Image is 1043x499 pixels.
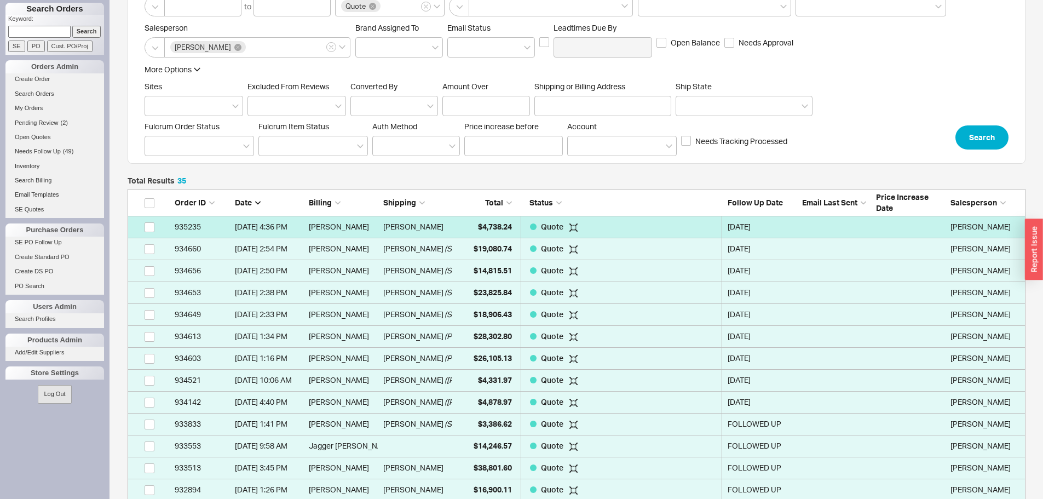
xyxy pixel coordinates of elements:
[309,369,378,391] div: [PERSON_NAME]
[309,391,378,413] div: [PERSON_NAME]
[175,303,229,325] div: 934649
[244,1,251,12] div: to
[950,238,1019,260] div: Sephrina Martinez-Hall
[541,463,565,472] span: Quote
[309,260,378,282] div: [PERSON_NAME]
[151,140,158,152] input: Fulcrum Order Status
[264,140,272,152] input: Fulcrum Item Status
[5,223,104,237] div: Purchase Orders
[309,413,378,435] div: [PERSON_NAME]
[5,280,104,292] a: PO Search
[128,260,1025,282] a: 934656[DATE] 2:50 PM[PERSON_NAME][PERSON_NAME](SN - MET House II - Guralnik)$14,815.51Quote [DATE...
[47,41,93,52] input: Cust. PO/Proj
[728,216,797,238] div: 08/22/2025
[128,282,1025,304] a: 934653[DATE] 2:38 PM[PERSON_NAME][PERSON_NAME](SB - MET House l - Liftin)$23,825.84Quote [DATE][P...
[442,96,530,116] input: Amount Over
[5,102,104,114] a: My Orders
[175,260,229,282] div: 934656
[5,237,104,248] a: SE PO Follow Up
[372,122,417,131] span: Auth Method
[534,82,671,91] span: Shipping or Billing Address
[5,313,104,325] a: Search Profiles
[27,41,45,52] input: PO
[724,38,734,48] input: Needs Approval
[950,282,1019,303] div: Sephrina Martinez-Hall
[478,397,512,406] span: $4,878.97
[950,197,1019,208] div: Salesperson
[442,82,530,91] span: Amount Over
[447,23,491,32] span: Em ​ ail Status
[8,41,25,52] input: SE
[128,304,1025,326] a: 934649[DATE] 2:33 PM[PERSON_NAME][PERSON_NAME](SN - MET House l - Liftin)$18,906.43Quote [DATE][P...
[950,369,1019,391] div: Sephrina Martinez-Hall
[445,391,557,413] span: ( [PERSON_NAME] POWDER RM )
[235,260,304,282] div: 8/18/25 2:50 PM
[457,197,512,208] div: Total
[175,43,231,51] span: [PERSON_NAME]
[478,419,512,428] span: $3,386.62
[175,413,229,435] div: 933833
[478,222,512,231] span: $4,738.24
[247,82,329,91] span: Excluded From Reviews
[383,238,443,260] div: [PERSON_NAME]
[378,140,386,152] input: Auth Method
[524,45,531,50] svg: open menu
[5,300,104,313] div: Users Admin
[950,413,1019,435] div: Sephrina Martinez-Hall
[235,369,304,391] div: 8/18/25 10:06 AM
[8,15,104,26] p: Keyword:
[383,216,443,238] div: [PERSON_NAME]
[175,282,229,303] div: 934653
[5,251,104,263] a: Create Standard PO
[15,148,61,154] span: Needs Follow Up
[950,325,1019,347] div: Sephrina Martinez-Hall
[728,282,797,303] div: 08/20/2025
[728,413,797,435] div: FOLLOWED UP
[728,391,797,413] div: 08/21/2025
[235,282,304,303] div: 8/18/25 2:38 PM
[383,282,443,303] div: [PERSON_NAME]
[656,38,666,48] input: Open Balance
[383,260,443,282] div: [PERSON_NAME]
[383,347,443,369] div: [PERSON_NAME]
[950,347,1019,369] div: Sephrina Martinez-Hall
[529,198,553,207] span: Status
[383,197,452,208] div: Shipping
[541,288,565,297] span: Quote
[5,175,104,186] a: Search Billing
[15,119,59,126] span: Pending Review
[128,392,1025,414] a: 934142[DATE] 4:40 PM[PERSON_NAME][PERSON_NAME]([PERSON_NAME] POWDER RM)$4,878.97Quote [DATE][PERS...
[728,435,797,457] div: FOLLOWED UP
[474,463,512,472] span: $38,801.60
[682,100,689,112] input: Ship State
[5,3,104,15] h1: Search Orders
[128,348,1025,370] a: 934603[DATE] 1:16 PM[PERSON_NAME][PERSON_NAME](POL. BRASS UNCOATED)$26,105.13Quote [DATE][PERSON_...
[145,122,220,131] span: Fulcrum Order Status
[383,369,443,391] div: [PERSON_NAME]
[541,244,565,253] span: Quote
[5,204,104,215] a: SE Quotes
[235,198,252,207] span: Date
[309,198,332,207] span: Billing
[728,325,797,347] div: 08/20/2025
[474,353,512,363] span: $26,105.13
[541,266,565,275] span: Quote
[5,88,104,100] a: Search Orders
[950,303,1019,325] div: Sephrina Martinez-Hall
[383,303,443,325] div: [PERSON_NAME]
[235,413,304,435] div: 8/13/25 1:41 PM
[464,122,563,131] span: Price increase before
[235,216,304,238] div: 8/20/25 4:36 PM
[175,197,229,208] div: Order ID
[541,441,565,450] span: Quote
[309,216,378,238] div: [PERSON_NAME]
[258,122,329,131] span: Fulcrum Item Status
[175,238,229,260] div: 934660
[445,260,544,282] span: ( SN - MET House II - Guralnik )
[445,413,485,435] span: ( SUITE 602 )
[235,325,304,347] div: 8/18/25 1:34 PM
[128,177,186,185] h5: Total Results
[728,260,797,282] div: 08/20/2025
[445,303,532,325] span: ( SN - MET House l - Liftin )
[728,347,797,369] div: 08/20/2025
